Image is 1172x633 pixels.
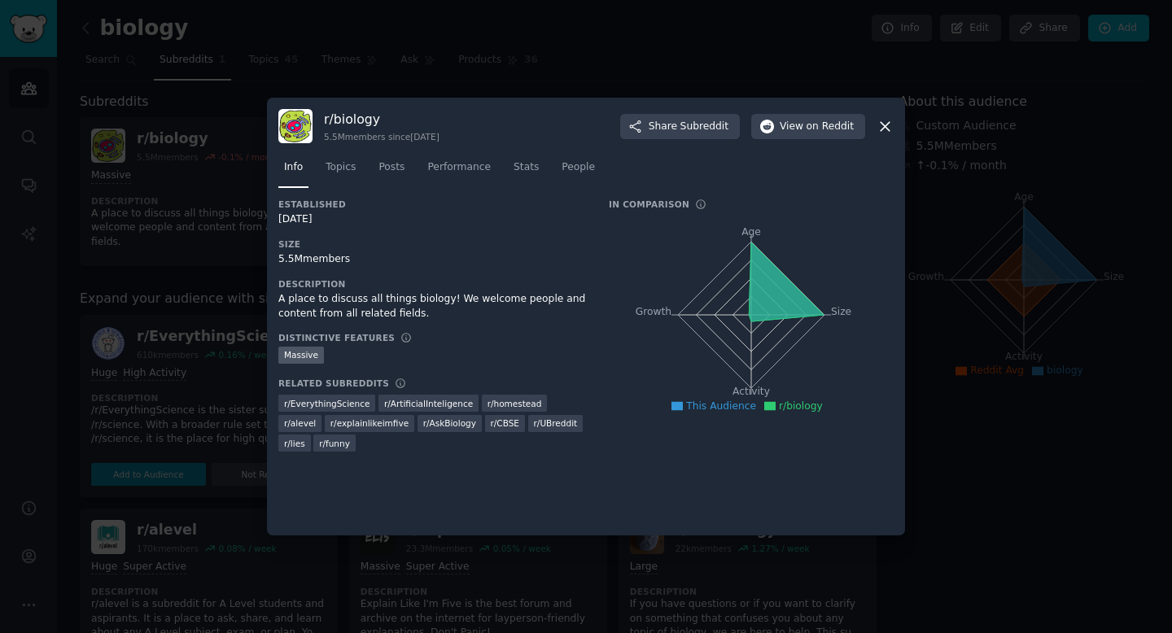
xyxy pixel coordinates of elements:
h3: In Comparison [609,199,689,210]
span: r/ explainlikeimfive [330,417,409,429]
button: ShareSubreddit [620,114,740,140]
a: Info [278,155,308,188]
span: Performance [427,160,491,175]
span: r/ lies [284,438,305,449]
div: 5.5M members [278,252,586,267]
div: Massive [278,347,324,364]
a: Stats [508,155,544,188]
span: r/ UBreddit [534,417,578,429]
div: [DATE] [278,212,586,227]
button: Viewon Reddit [751,114,865,140]
h3: Established [278,199,586,210]
h3: r/ biology [324,111,439,128]
span: on Reddit [807,120,854,134]
span: r/biology [779,400,823,412]
span: Subreddit [680,120,728,134]
img: biology [278,109,313,143]
h3: Related Subreddits [278,378,389,389]
div: 5.5M members since [DATE] [324,131,439,142]
h3: Distinctive Features [278,332,395,343]
h3: Description [278,278,586,290]
a: People [556,155,601,188]
span: r/ homestead [488,398,542,409]
span: Info [284,160,303,175]
h3: Size [278,238,586,250]
span: r/ alevel [284,417,316,429]
a: Posts [373,155,410,188]
span: r/ EverythingScience [284,398,370,409]
span: View [780,120,854,134]
span: This Audience [686,400,756,412]
span: r/ funny [319,438,350,449]
span: People [562,160,595,175]
span: r/ ArtificialInteligence [384,398,473,409]
span: r/ AskBiology [423,417,476,429]
tspan: Growth [636,306,671,317]
span: r/ CBSE [491,417,520,429]
span: Topics [326,160,356,175]
span: Stats [514,160,539,175]
tspan: Age [741,226,761,238]
a: Topics [320,155,361,188]
tspan: Activity [732,386,770,397]
span: Posts [378,160,405,175]
a: Performance [422,155,496,188]
tspan: Size [831,306,851,317]
span: Share [649,120,728,134]
div: A place to discuss all things biology! We welcome people and content from all related fields. [278,292,586,321]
